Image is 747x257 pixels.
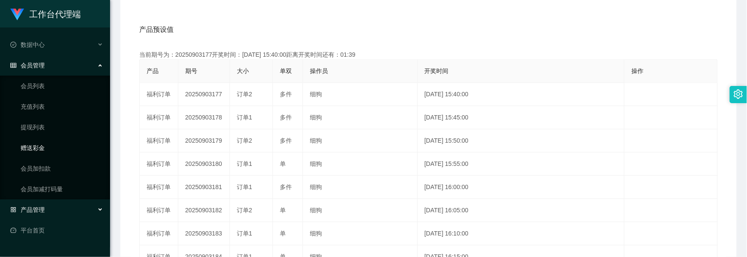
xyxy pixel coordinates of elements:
[178,106,230,129] td: 20250903178
[140,106,178,129] td: 福利订单
[140,129,178,153] td: 福利订单
[178,199,230,222] td: 20250903182
[21,77,103,95] a: 会员列表
[237,67,249,74] span: 大小
[237,114,252,121] span: 订单1
[10,207,16,213] i: 图标: appstore-o
[237,160,252,167] span: 订单1
[418,83,625,106] td: [DATE] 15:40:00
[310,67,328,74] span: 操作员
[303,176,418,199] td: 细狗
[280,160,286,167] span: 单
[418,153,625,176] td: [DATE] 15:55:00
[178,83,230,106] td: 20250903177
[303,83,418,106] td: 细狗
[237,137,252,144] span: 订单2
[237,207,252,214] span: 订单2
[140,83,178,106] td: 福利订单
[280,184,292,190] span: 多件
[280,207,286,214] span: 单
[303,106,418,129] td: 细狗
[10,62,45,69] span: 会员管理
[631,67,643,74] span: 操作
[21,98,103,115] a: 充值列表
[10,42,16,48] i: 图标: check-circle-o
[178,153,230,176] td: 20250903180
[10,206,45,213] span: 产品管理
[10,10,81,17] a: 工作台代理端
[10,222,103,239] a: 图标: dashboard平台首页
[140,153,178,176] td: 福利订单
[280,114,292,121] span: 多件
[425,67,449,74] span: 开奖时间
[21,181,103,198] a: 会员加减打码量
[10,9,24,21] img: logo.9652507e.png
[10,41,45,48] span: 数据中心
[303,129,418,153] td: 细狗
[140,176,178,199] td: 福利订单
[140,199,178,222] td: 福利订单
[280,67,292,74] span: 单双
[185,67,197,74] span: 期号
[10,62,16,68] i: 图标: table
[303,222,418,245] td: 细狗
[178,176,230,199] td: 20250903181
[178,129,230,153] td: 20250903179
[303,199,418,222] td: 细狗
[147,67,159,74] span: 产品
[21,160,103,177] a: 会员加扣款
[418,106,625,129] td: [DATE] 15:45:00
[418,176,625,199] td: [DATE] 16:00:00
[280,230,286,237] span: 单
[280,91,292,98] span: 多件
[139,50,718,59] div: 当前期号为：20250903177开奖时间：[DATE] 15:40:00距离开奖时间还有：01:39
[140,222,178,245] td: 福利订单
[418,129,625,153] td: [DATE] 15:50:00
[418,199,625,222] td: [DATE] 16:05:00
[418,222,625,245] td: [DATE] 16:10:00
[178,222,230,245] td: 20250903183
[139,24,174,35] span: 产品预设值
[21,139,103,156] a: 赠送彩金
[237,184,252,190] span: 订单1
[734,89,743,99] i: 图标: setting
[280,137,292,144] span: 多件
[29,0,81,28] h1: 工作台代理端
[237,230,252,237] span: 订单1
[303,153,418,176] td: 细狗
[21,119,103,136] a: 提现列表
[237,91,252,98] span: 订单2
